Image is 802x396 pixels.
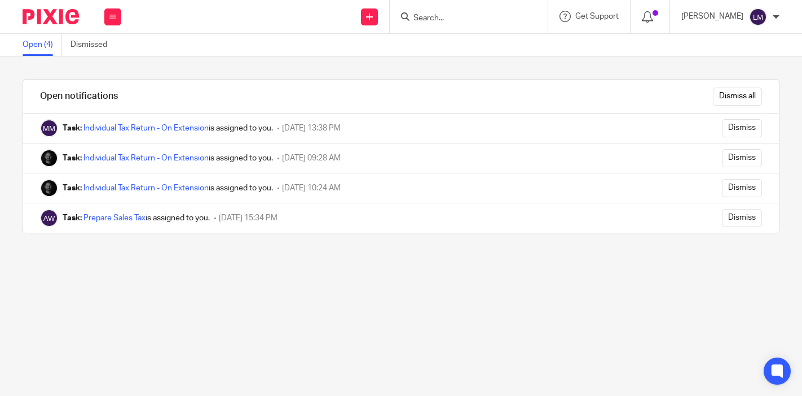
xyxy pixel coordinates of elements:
h1: Open notifications [40,90,118,102]
img: svg%3E [749,8,767,26]
img: Morgan Muriel [40,119,58,137]
b: Task: [63,124,82,132]
img: Chris Nowicki [40,149,58,167]
div: is assigned to you. [63,123,273,134]
input: Dismiss [722,149,762,167]
div: is assigned to you. [63,182,273,194]
b: Task: [63,214,82,222]
input: Dismiss [722,209,762,227]
img: Pixie [23,9,79,24]
img: Chris Nowicki [40,179,58,197]
a: Dismissed [70,34,116,56]
input: Dismiss [722,119,762,137]
input: Dismiss [722,179,762,197]
a: Individual Tax Return - On Extension [83,154,209,162]
a: Individual Tax Return - On Extension [83,124,209,132]
a: Open (4) [23,34,62,56]
span: [DATE] 13:38 PM [282,124,341,132]
b: Task: [63,184,82,192]
p: [PERSON_NAME] [681,11,743,22]
input: Dismiss all [713,88,762,106]
img: Alexis Witkowski [40,209,58,227]
span: [DATE] 15:34 PM [219,214,277,222]
div: is assigned to you. [63,153,273,164]
input: Search [412,14,514,24]
div: is assigned to you. [63,212,210,224]
a: Prepare Sales Tax [83,214,146,222]
span: [DATE] 09:28 AM [282,154,341,162]
span: Get Support [575,12,619,20]
b: Task: [63,154,82,162]
a: Individual Tax Return - On Extension [83,184,209,192]
span: [DATE] 10:24 AM [282,184,341,192]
